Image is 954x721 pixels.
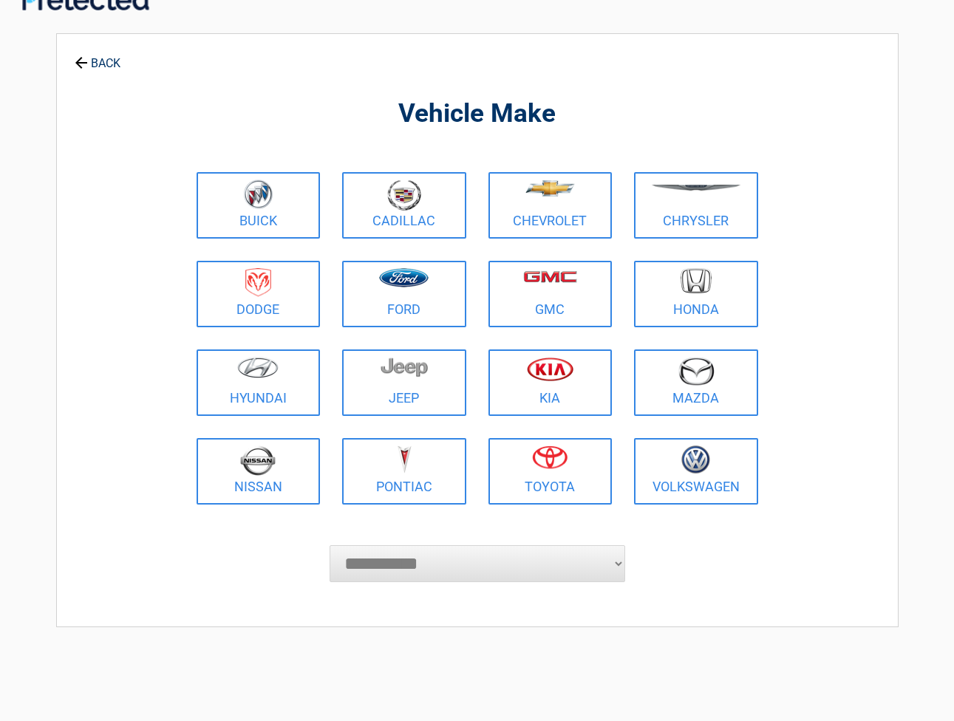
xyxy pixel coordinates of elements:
img: nissan [240,445,276,476]
a: Pontiac [342,438,466,505]
img: mazda [678,357,715,386]
img: pontiac [397,445,412,474]
img: honda [681,268,712,294]
a: Kia [488,349,613,416]
a: Mazda [634,349,758,416]
img: buick [244,180,273,209]
img: cadillac [387,180,421,211]
a: Hyundai [197,349,321,416]
a: Ford [342,261,466,327]
img: ford [379,268,429,287]
a: Cadillac [342,172,466,239]
a: Jeep [342,349,466,416]
a: Honda [634,261,758,327]
img: chrysler [651,185,741,191]
a: BACK [72,44,123,69]
a: GMC [488,261,613,327]
h2: Vehicle Make [193,97,762,131]
img: hyundai [237,357,279,378]
img: gmc [523,270,577,283]
img: volkswagen [681,445,710,474]
a: Chevrolet [488,172,613,239]
a: Volkswagen [634,438,758,505]
a: Dodge [197,261,321,327]
img: toyota [532,445,568,469]
img: jeep [381,357,428,377]
img: kia [527,357,573,381]
a: Buick [197,172,321,239]
a: Nissan [197,438,321,505]
a: Toyota [488,438,613,505]
img: dodge [245,268,271,297]
img: chevrolet [525,180,575,197]
a: Chrysler [634,172,758,239]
